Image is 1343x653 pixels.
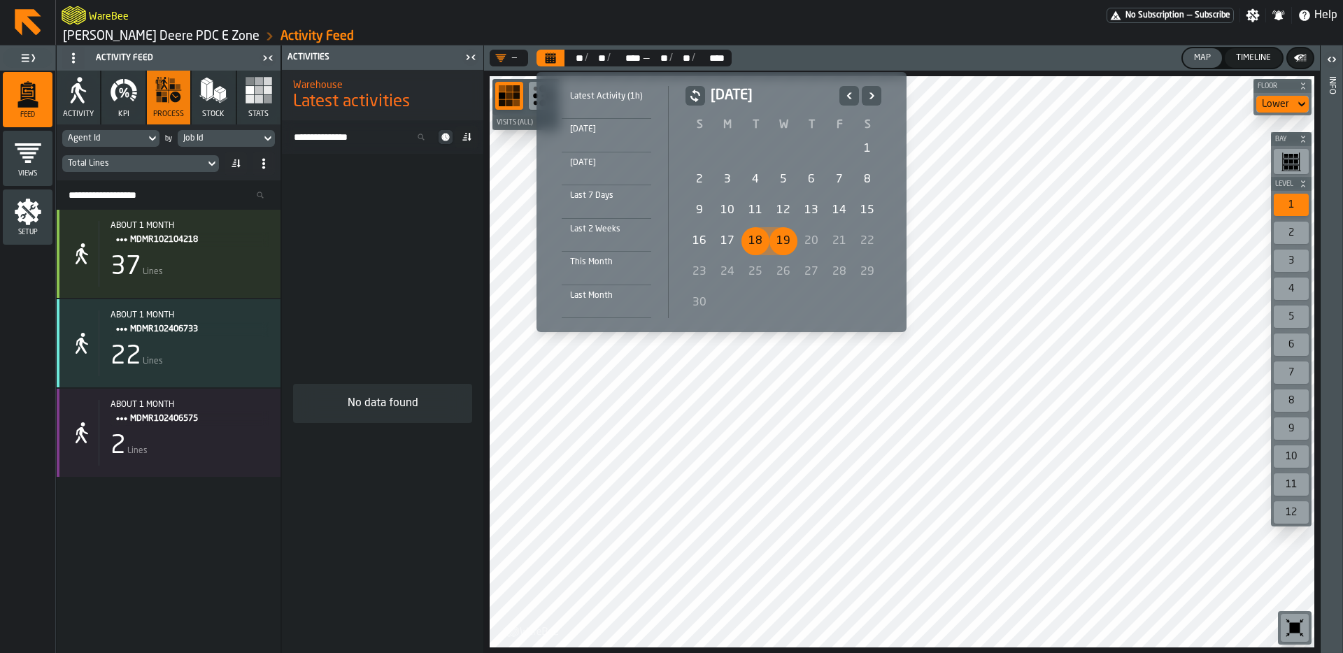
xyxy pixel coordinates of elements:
div: [DATE] [562,122,651,137]
div: Wednesday, November 5, 2025 [769,166,797,194]
div: Tuesday, November 11, 2025 [741,196,769,224]
div: 21 [825,227,853,255]
div: Monday, November 10, 2025 [713,196,741,224]
div: Saturday, November 29, 2025 [853,258,881,286]
div: Selected Range: Tuesday, November 18 to Wednesday, November 19, 2025, Wednesday, November 19, 202... [769,227,797,255]
th: T [741,117,769,134]
div: Friday, November 7, 2025 [825,166,853,194]
div: 9 [685,196,713,224]
div: 20 [797,227,825,255]
div: 1 [853,135,881,163]
div: Thursday, November 20, 2025 [797,227,825,255]
h2: [DATE] [711,86,834,106]
div: 4 [741,166,769,194]
th: F [825,117,853,134]
div: Latest Activity (1h) [562,89,651,104]
div: Wednesday, November 12, 2025 [769,196,797,224]
div: 8 [853,166,881,194]
div: Sunday, November 30, 2025 [685,289,713,317]
div: Last Month [562,288,651,303]
th: S [685,117,713,134]
div: Sunday, November 2, 2025 [685,166,713,194]
div: 3 [713,166,741,194]
div: 28 [825,258,853,286]
table: November 2025 [685,117,881,318]
div: 26 [769,258,797,286]
th: T [797,117,825,134]
div: 30 [685,289,713,317]
div: 22 [853,227,881,255]
div: Friday, November 28, 2025 [825,258,853,286]
div: Saturday, November 1, 2025 [853,135,881,163]
div: Last 7 Days [562,188,651,203]
div: 12 [769,196,797,224]
div: 16 [685,227,713,255]
div: 14 [825,196,853,224]
div: Sunday, November 9, 2025 [685,196,713,224]
div: Monday, November 17, 2025 [713,227,741,255]
div: Sunday, November 16, 2025 [685,227,713,255]
div: Selected Range: Tuesday, November 18 to Wednesday, November 19, 2025, Tuesday, November 18, 2025 ... [741,227,769,255]
div: Thursday, November 27, 2025 [797,258,825,286]
div: 17 [713,227,741,255]
div: Friday, November 14, 2025 [825,196,853,224]
div: Select date range Select date range [548,83,895,321]
div: Tuesday, November 25, 2025 [741,258,769,286]
div: 24 [713,258,741,286]
button: button- [685,86,705,106]
div: 18 [741,227,769,255]
div: 29 [853,258,881,286]
div: Saturday, November 8, 2025 [853,166,881,194]
button: Previous [839,86,859,106]
div: 7 [825,166,853,194]
div: Saturday, November 15, 2025 [853,196,881,224]
div: 10 [713,196,741,224]
div: Sunday, November 23, 2025 [685,258,713,286]
div: Saturday, November 22, 2025 [853,227,881,255]
div: 27 [797,258,825,286]
div: Wednesday, November 26, 2025 [769,258,797,286]
th: S [853,117,881,134]
div: 11 [741,196,769,224]
div: Thursday, November 6, 2025 [797,166,825,194]
th: M [713,117,741,134]
button: Next [862,86,881,106]
th: W [769,117,797,134]
div: Friday, November 21, 2025 [825,227,853,255]
div: 25 [741,258,769,286]
div: 15 [853,196,881,224]
div: Last 2 Weeks [562,222,651,237]
div: Monday, November 24, 2025 [713,258,741,286]
div: [DATE] [562,155,651,171]
div: 5 [769,166,797,194]
div: 6 [797,166,825,194]
div: 23 [685,258,713,286]
div: November 2025 [685,86,881,318]
div: 2 [685,166,713,194]
div: Monday, November 3, 2025 [713,166,741,194]
div: Tuesday, November 4, 2025 [741,166,769,194]
div: 19 [769,227,797,255]
div: This Month [562,254,651,270]
div: 13 [797,196,825,224]
div: Thursday, November 13, 2025 [797,196,825,224]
